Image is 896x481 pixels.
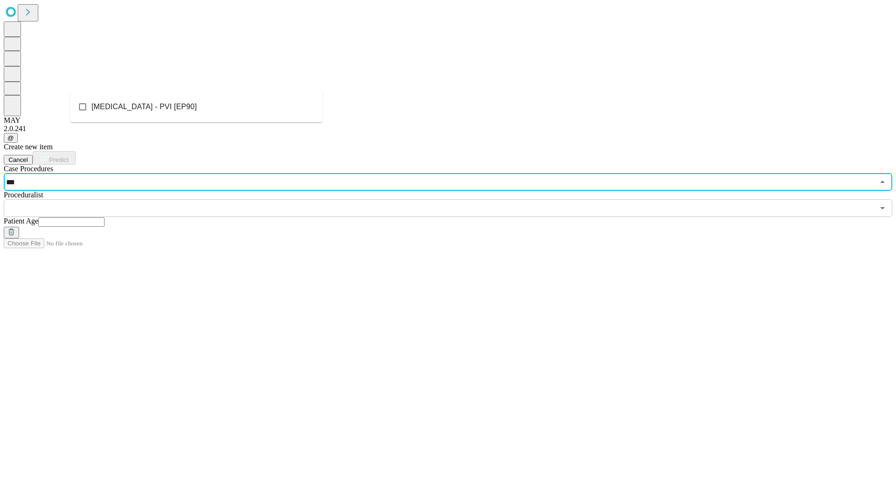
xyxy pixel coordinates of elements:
button: @ [4,133,18,143]
div: 2.0.241 [4,125,892,133]
span: Create new item [4,143,53,151]
span: Predict [49,156,68,163]
button: Cancel [4,155,33,165]
button: Close [876,175,889,188]
button: Predict [33,151,76,165]
span: @ [7,134,14,141]
span: Scheduled Procedure [4,165,53,173]
button: Open [876,202,889,215]
div: MAY [4,116,892,125]
span: Cancel [8,156,28,163]
span: Proceduralist [4,191,43,199]
span: Patient Age [4,217,38,225]
span: [MEDICAL_DATA] - PVI [EP90] [91,101,197,112]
